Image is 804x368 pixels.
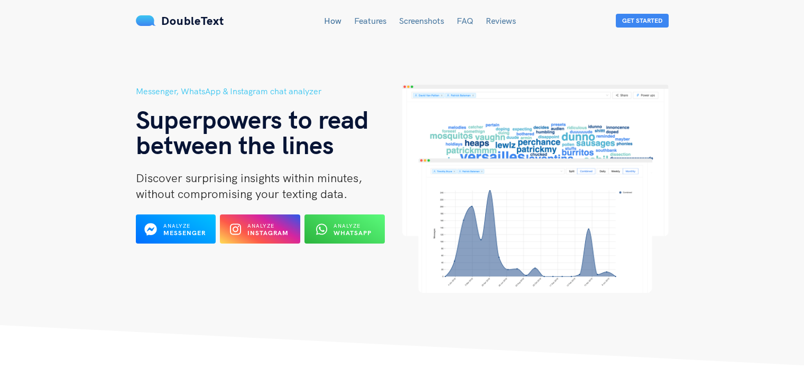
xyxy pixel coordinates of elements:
[136,170,362,185] span: Discover surprising insights within minutes,
[136,214,216,244] button: Analyze Messenger
[457,15,473,26] a: FAQ
[324,15,341,26] a: How
[136,228,216,238] a: Analyze Messenger
[136,85,402,98] h5: Messenger, WhatsApp & Instagram chat analyzer
[402,85,669,293] img: hero
[304,228,385,238] a: Analyze WhatsApp
[136,13,224,28] a: DoubleText
[616,14,669,28] button: Get Started
[136,15,156,26] img: mS3x8y1f88AAAAABJRU5ErkJggg==
[136,186,347,201] span: without compromising your texting data.
[399,15,444,26] a: Screenshots
[220,214,300,244] button: Analyze Instagram
[247,229,289,237] b: Instagram
[486,15,516,26] a: Reviews
[163,222,190,229] span: Analyze
[247,222,274,229] span: Analyze
[163,229,206,237] b: Messenger
[161,13,224,28] span: DoubleText
[334,229,372,237] b: WhatsApp
[136,129,334,160] span: between the lines
[354,15,386,26] a: Features
[334,222,361,229] span: Analyze
[304,214,385,244] button: Analyze WhatsApp
[220,228,300,238] a: Analyze Instagram
[136,103,369,135] span: Superpowers to read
